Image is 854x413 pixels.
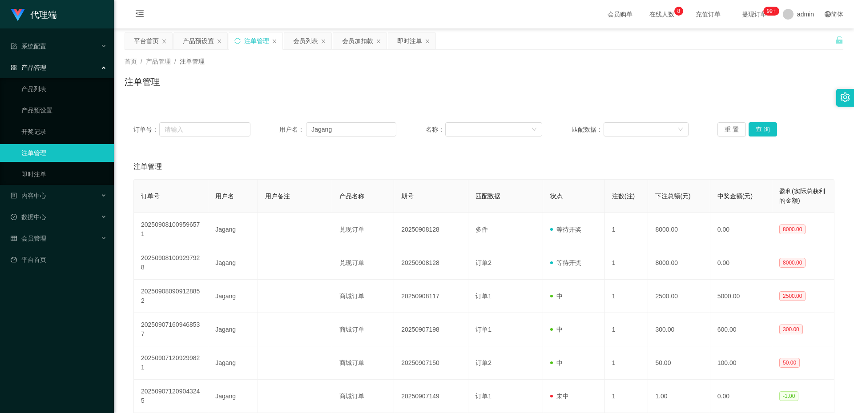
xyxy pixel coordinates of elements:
[125,58,137,65] span: 首页
[605,346,649,380] td: 1
[394,346,468,380] td: 20250907150
[180,58,205,65] span: 注单管理
[11,64,17,71] i: 图标: appstore-o
[605,280,649,313] td: 1
[394,213,468,246] td: 20250908128
[710,346,772,380] td: 100.00
[244,32,269,49] div: 注单管理
[332,313,394,346] td: 商城订单
[532,127,537,133] i: 图标: down
[159,122,250,136] input: 请输入
[648,380,710,413] td: 1.00
[161,39,167,44] i: 图标: close
[550,326,563,333] span: 中
[11,43,46,50] span: 系统配置
[272,39,277,44] i: 图标: close
[835,36,843,44] i: 图标: unlock
[475,359,491,366] span: 订单2
[125,0,155,29] i: 图标: menu-fold
[691,11,725,17] span: 充值订单
[426,125,445,134] span: 名称：
[394,246,468,280] td: 20250908128
[550,293,563,300] span: 中
[605,213,649,246] td: 1
[717,192,753,200] span: 中奖金额(元)
[605,313,649,346] td: 1
[401,192,414,200] span: 期号
[21,101,107,119] a: 产品预设置
[550,259,581,266] span: 等待开奖
[475,192,500,200] span: 匹配数据
[11,251,107,269] a: 图标: dashboard平台首页
[648,213,710,246] td: 8000.00
[332,213,394,246] td: 兑现订单
[134,346,208,380] td: 202509071209299821
[332,380,394,413] td: 商城订单
[550,226,581,233] span: 等待开奖
[710,280,772,313] td: 5000.00
[825,11,831,17] i: 图标: global
[655,192,690,200] span: 下注总额(元)
[141,58,142,65] span: /
[293,32,318,49] div: 会员列表
[605,246,649,280] td: 1
[11,9,25,21] img: logo.9652507e.png
[394,280,468,313] td: 20250908117
[183,32,214,49] div: 产品预设置
[146,58,171,65] span: 产品管理
[648,313,710,346] td: 300.00
[11,64,46,71] span: 产品管理
[475,293,491,300] span: 订单1
[174,58,176,65] span: /
[710,246,772,280] td: 0.00
[306,122,396,136] input: 请输入
[11,214,17,220] i: 图标: check-circle-o
[779,291,806,301] span: 2500.00
[717,122,746,136] button: 重 置
[763,7,779,16] sup: 1112
[710,213,772,246] td: 0.00
[332,280,394,313] td: 商城订单
[645,11,679,17] span: 在线人数
[648,246,710,280] td: 8000.00
[677,7,681,16] p: 8
[550,359,563,366] span: 中
[779,358,800,368] span: 50.00
[779,258,806,268] span: 8000.00
[425,39,430,44] i: 图标: close
[134,280,208,313] td: 202509080909128852
[710,380,772,413] td: 0.00
[321,39,326,44] i: 图标: close
[394,380,468,413] td: 20250907149
[737,11,771,17] span: 提现订单
[475,393,491,400] span: 订单1
[572,125,604,134] span: 匹配数据：
[342,32,373,49] div: 会员加扣款
[217,39,222,44] i: 图标: close
[710,313,772,346] td: 600.00
[332,346,394,380] td: 商城订单
[612,192,635,200] span: 注数(注)
[397,32,422,49] div: 即时注单
[21,165,107,183] a: 即时注单
[475,259,491,266] span: 订单2
[208,313,258,346] td: Jagang
[779,188,825,204] span: 盈利(实际总获利的金额)
[11,11,57,18] a: 代理端
[134,313,208,346] td: 202509071609468537
[234,38,241,44] i: 图标: sync
[208,280,258,313] td: Jagang
[779,225,806,234] span: 8000.00
[134,213,208,246] td: 202509081009596571
[550,393,569,400] span: 未中
[125,75,160,88] h1: 注单管理
[208,213,258,246] td: Jagang
[11,213,46,221] span: 数据中心
[133,161,162,172] span: 注单管理
[475,226,488,233] span: 多件
[779,391,798,401] span: -1.00
[11,192,46,199] span: 内容中心
[11,235,46,242] span: 会员管理
[339,192,364,200] span: 产品名称
[279,125,306,134] span: 用户名：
